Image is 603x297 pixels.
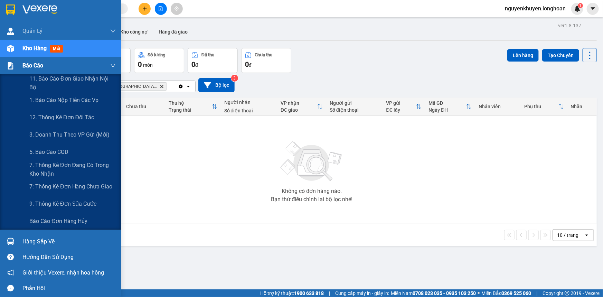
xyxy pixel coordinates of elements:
button: Tạo Chuyến [542,49,579,62]
input: Selected Quảng Ngãi: VP Trường Chinh. [168,83,169,90]
button: Lên hàng [507,49,539,62]
span: down [110,28,116,34]
span: copyright [565,291,569,296]
div: Người gửi [330,100,379,106]
div: Hướng dẫn sử dụng [22,252,116,262]
span: Quảng Ngãi: VP Trường Chinh, close by backspace [110,82,167,91]
div: Trạng thái [169,107,212,113]
div: Ngày ĐH [428,107,466,113]
img: warehouse-icon [7,45,14,52]
span: 7. Thống kê đơn đang có trong kho nhận [29,161,116,178]
div: Người nhận [224,100,274,105]
button: caret-down [587,3,599,15]
svg: Clear all [178,84,183,89]
div: Không có đơn hàng nào. [282,188,342,194]
button: Đã thu0đ [188,48,238,73]
span: Cung cấp máy in - giấy in: [335,289,389,297]
th: Toggle SortBy [277,98,326,116]
span: Miền Nam [391,289,476,297]
button: aim [171,3,183,15]
div: Bạn thử điều chỉnh lại bộ lọc nhé! [271,197,352,202]
span: 0 [245,60,249,68]
span: question-circle [7,254,14,260]
th: Toggle SortBy [425,98,475,116]
svg: open [186,84,191,89]
strong: 0369 525 060 [501,290,531,296]
span: 0 [138,60,142,68]
div: Phản hồi [22,283,116,294]
span: | [329,289,330,297]
div: Thu hộ [169,100,212,106]
span: | [536,289,537,297]
span: 1. Báo cáo nộp tiền các vp [29,96,98,104]
span: 12. Thống kê đơn đối tác [29,113,94,122]
span: Quảng Ngãi: VP Trường Chinh [113,84,157,89]
svg: open [584,232,590,238]
span: 5. Báo cáo COD [29,148,68,156]
span: Miền Bắc [481,289,531,297]
img: warehouse-icon [7,28,14,35]
button: Số lượng0món [134,48,184,73]
span: down [110,63,116,68]
div: Chưa thu [255,53,273,57]
th: Toggle SortBy [383,98,425,116]
div: Nhãn [571,104,593,109]
span: 7: Thống kê đơn hàng chưa giao [29,182,113,191]
img: solution-icon [7,62,14,69]
span: notification [7,269,14,276]
button: plus [139,3,151,15]
div: ĐC giao [281,107,317,113]
div: VP gửi [386,100,416,106]
span: 9. Thống kê đơn sửa cước [29,199,97,208]
button: Hàng đã giao [153,24,193,40]
svg: Delete [160,84,164,89]
div: Hàng sắp về [22,236,116,247]
span: 3. Doanh Thu theo VP Gửi (mới) [29,130,110,139]
span: message [7,285,14,291]
span: Báo cáo đơn hàng hủy [29,217,88,225]
div: Chưa thu [126,104,162,109]
span: mới [50,45,63,53]
div: 10 / trang [557,232,578,239]
span: ⚪️ [478,292,480,295]
span: file-add [158,6,163,11]
img: warehouse-icon [7,238,14,245]
span: Quản Lý [22,27,43,35]
img: logo-vxr [6,4,15,15]
button: Bộ lọc [198,78,235,92]
span: Giới thiệu Vexere, nhận hoa hồng [22,268,104,277]
span: caret-down [590,6,596,12]
div: Số điện thoại [224,108,274,113]
strong: 0708 023 035 - 0935 103 250 [413,290,476,296]
div: Đã thu [201,53,214,57]
div: Số lượng [148,53,166,57]
span: nguyenkhuyen.longhoan [499,4,571,13]
div: Nhân viên [479,104,517,109]
img: icon-new-feature [574,6,581,12]
span: 0 [191,60,195,68]
span: món [143,62,153,68]
sup: 3 [231,75,238,82]
span: Báo cáo [22,61,43,70]
span: plus [142,6,147,11]
span: 11. Báo cáo đơn giao nhận nội bộ [29,74,116,92]
span: Kho hàng [22,45,47,52]
th: Toggle SortBy [521,98,567,116]
img: svg+xml;base64,PHN2ZyBjbGFzcz0ibGlzdC1wbHVnX19zdmciIHhtbG5zPSJodHRwOi8vd3d3LnczLm9yZy8yMDAwL3N2Zy... [277,137,346,186]
span: aim [174,6,179,11]
span: đ [195,62,198,68]
span: Hỗ trợ kỹ thuật: [260,289,324,297]
sup: 1 [578,3,583,8]
strong: 1900 633 818 [294,290,324,296]
div: ver 1.8.137 [558,22,581,29]
div: Phụ thu [525,104,558,109]
th: Toggle SortBy [165,98,221,116]
div: VP nhận [281,100,317,106]
button: Kho công nợ [115,24,153,40]
button: Chưa thu0đ [241,48,291,73]
div: ĐC lấy [386,107,416,113]
span: 1 [579,3,582,8]
button: file-add [155,3,167,15]
div: Số điện thoại [330,107,379,113]
div: Mã GD [428,100,466,106]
